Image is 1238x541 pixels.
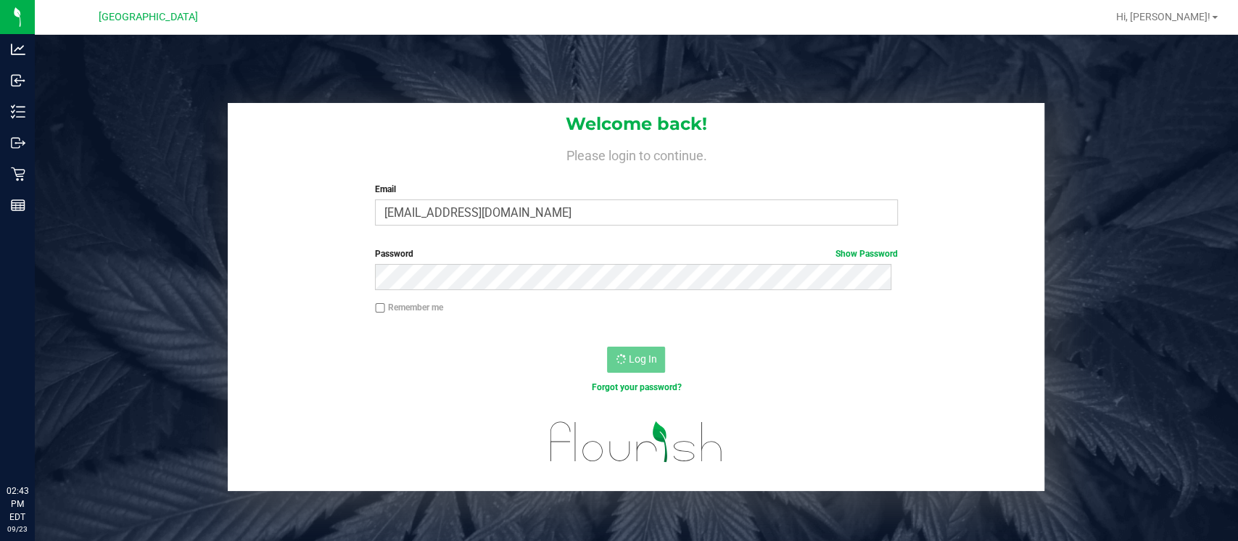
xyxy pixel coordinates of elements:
label: Remember me [375,301,443,314]
inline-svg: Retail [11,167,25,181]
p: 09/23 [7,524,28,534]
span: Hi, [PERSON_NAME]! [1116,11,1210,22]
inline-svg: Analytics [11,42,25,57]
a: Forgot your password? [591,382,681,392]
label: Email [375,183,898,196]
p: 02:43 PM EDT [7,484,28,524]
span: Log In [628,353,656,365]
inline-svg: Outbound [11,136,25,150]
inline-svg: Inbound [11,73,25,88]
img: flourish_logo.svg [535,409,738,475]
span: Password [375,249,413,259]
inline-svg: Reports [11,198,25,212]
h1: Welcome back! [228,115,1044,133]
inline-svg: Inventory [11,104,25,119]
span: [GEOGRAPHIC_DATA] [99,11,198,23]
h4: Please login to continue. [228,145,1044,162]
input: Remember me [375,303,385,313]
a: Show Password [835,249,898,259]
button: Log In [607,347,665,373]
